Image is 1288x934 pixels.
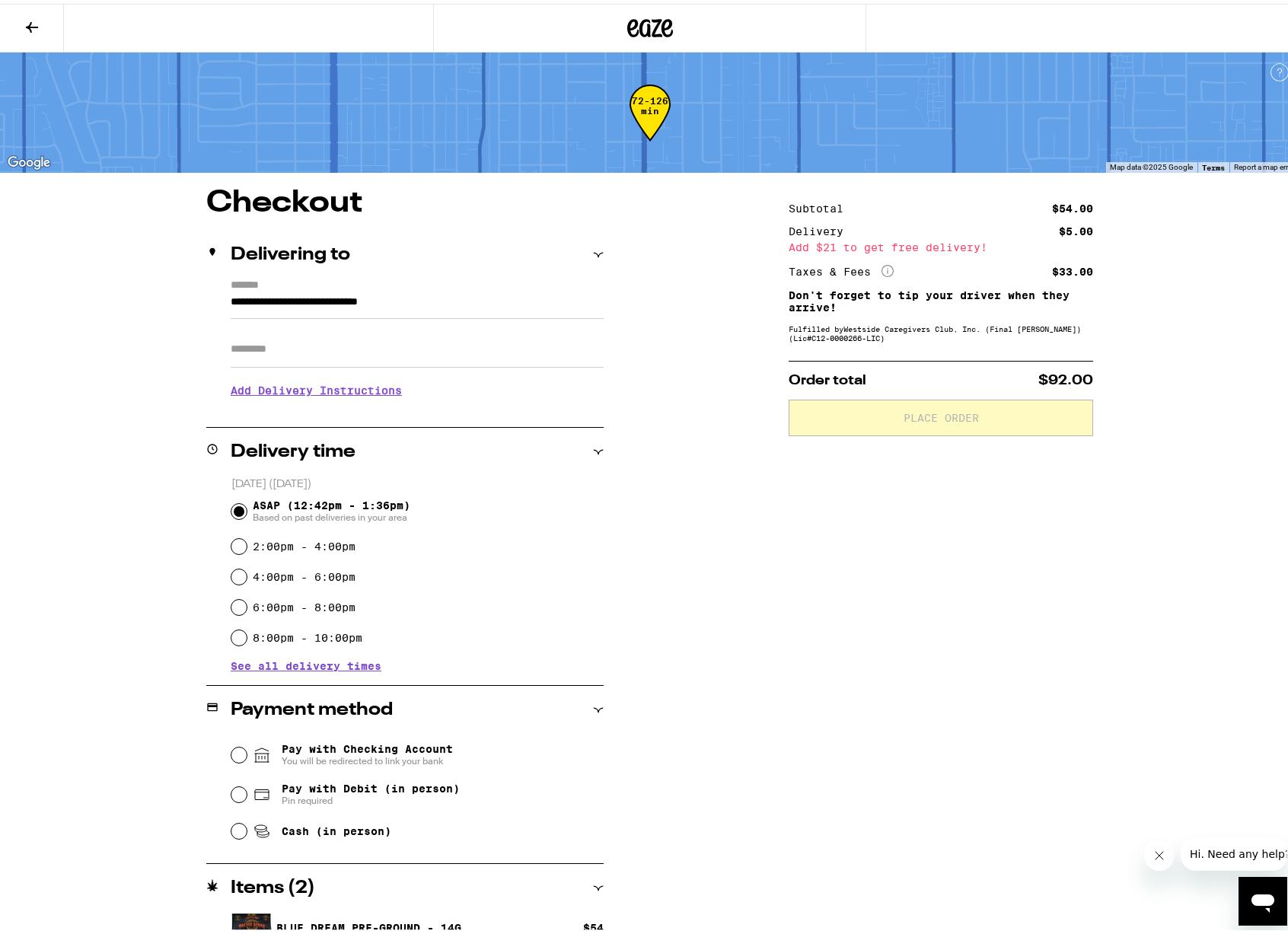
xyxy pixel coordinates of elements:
[276,918,461,930] p: Blue Dream Pre-Ground - 14g
[583,918,604,930] div: $ 54
[4,149,54,169] a: Open this area in Google Maps (opens a new window)
[789,238,1093,249] div: Add $21 to get free delivery!
[630,92,671,149] div: 72-126 min
[253,537,355,549] label: 2:00pm - 4:00pm
[282,791,460,803] span: Pin required
[206,184,604,215] h1: Checkout
[253,628,362,640] label: 8:00pm - 10:00pm
[789,199,854,210] div: Subtotal
[789,261,894,275] div: Taxes & Fees
[789,320,1093,339] div: Fulfilled by Westside Caregivers Club, Inc. (Final [PERSON_NAME]) (Lic# C12-0000266-LIC )
[789,370,866,384] span: Order total
[789,396,1093,432] button: Place Order
[1052,263,1093,273] div: $33.00
[789,285,1093,310] p: Don't forget to tip your driver when they arrive!
[253,567,355,579] label: 4:00pm - 6:00pm
[904,409,979,419] span: Place Order
[231,404,604,416] p: We'll contact you at [PHONE_NUMBER] when we arrive
[282,739,453,763] span: Pay with Checking Account
[1059,222,1093,233] div: $5.00
[253,598,355,610] label: 6:00pm - 8:00pm
[231,473,604,488] p: [DATE] ([DATE])
[231,875,315,894] h2: Items ( 2 )
[789,222,854,233] div: Delivery
[1038,370,1093,384] span: $92.00
[9,11,110,23] span: Hi. Need any help?
[1144,837,1175,867] iframe: Close message
[231,697,393,716] h2: Payment method
[231,242,350,260] h2: Delivering to
[1052,199,1093,210] div: $54.00
[1239,873,1287,922] iframe: Button to launch messaging window
[1202,159,1225,168] a: Terms
[1181,834,1287,867] iframe: Message from company
[253,508,410,520] span: Based on past deliveries in your area
[231,369,604,404] h3: Add Delivery Instructions
[253,496,410,520] span: ASAP (12:42pm - 1:36pm)
[4,149,54,169] img: Google
[231,439,355,457] h2: Delivery time
[1110,159,1193,167] span: Map data ©2025 Google
[231,657,381,668] button: See all delivery times
[282,821,391,834] span: Cash (in person)
[282,779,460,791] span: Pay with Debit (in person)
[282,751,453,763] span: You will be redirected to link your bank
